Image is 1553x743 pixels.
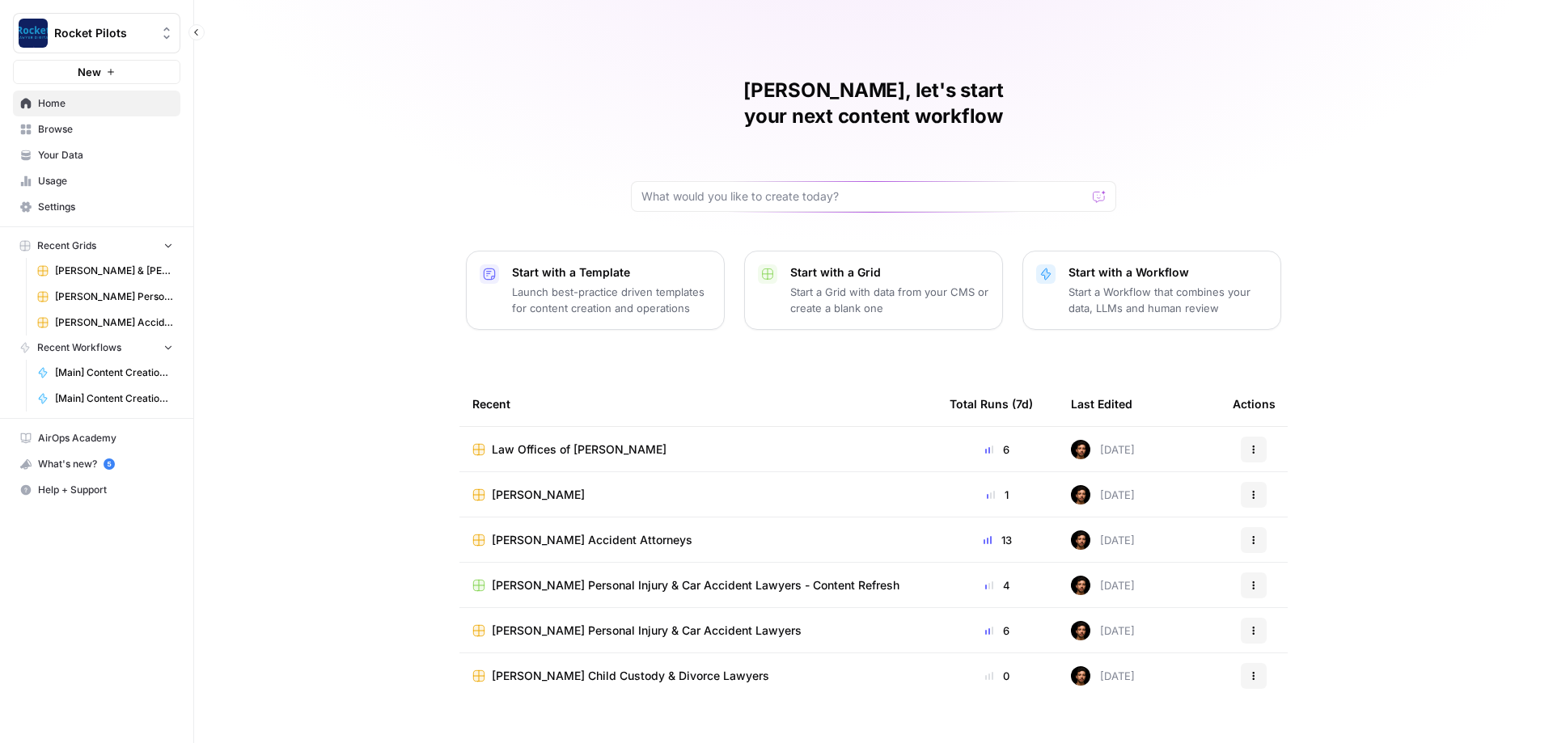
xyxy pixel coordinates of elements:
img: wt756mygx0n7rybn42vblmh42phm [1071,485,1090,504]
div: What's new? [14,452,180,476]
span: Home [38,96,173,111]
span: [PERSON_NAME] Personal Injury & Car Accident Lawyers - Content Refresh [492,577,899,593]
span: [PERSON_NAME] [492,487,585,503]
img: wt756mygx0n7rybn42vblmh42phm [1071,666,1090,686]
span: Help + Support [38,483,173,497]
span: Browse [38,122,173,137]
span: New [78,64,101,80]
img: Rocket Pilots Logo [19,19,48,48]
img: wt756mygx0n7rybn42vblmh42phm [1071,576,1090,595]
a: [PERSON_NAME] & [PERSON_NAME] [US_STATE] Car Accident Lawyers [30,258,180,284]
p: Start a Grid with data from your CMS or create a blank one [790,284,989,316]
a: [PERSON_NAME] [472,487,924,503]
span: [Main] Content Creation Brief [55,365,173,380]
div: [DATE] [1071,666,1135,686]
span: Recent Workflows [37,340,121,355]
a: [PERSON_NAME] Personal Injury & Car Accident Lawyers [472,623,924,639]
span: Recent Grids [37,239,96,253]
p: Start with a Workflow [1068,264,1267,281]
h1: [PERSON_NAME], let's start your next content workflow [631,78,1116,129]
span: Settings [38,200,173,214]
img: wt756mygx0n7rybn42vblmh42phm [1071,440,1090,459]
button: Start with a WorkflowStart a Workflow that combines your data, LLMs and human review [1022,251,1281,330]
span: AirOps Academy [38,431,173,445]
a: [PERSON_NAME] Child Custody & Divorce Lawyers [472,668,924,684]
button: What's new? 5 [13,451,180,477]
a: AirOps Academy [13,425,180,451]
a: Settings [13,194,180,220]
span: Your Data [38,148,173,163]
div: 4 [950,577,1045,593]
span: [PERSON_NAME] Accident Attorneys [55,315,173,330]
div: 6 [950,623,1045,639]
div: 6 [950,441,1045,458]
text: 5 [107,460,111,468]
span: Law Offices of [PERSON_NAME] [492,441,666,458]
span: [PERSON_NAME] Personal Injury & Car Accident Lawyers [55,289,173,304]
a: [Main] Content Creation Article [30,386,180,412]
div: [DATE] [1071,530,1135,550]
a: [PERSON_NAME] Personal Injury & Car Accident Lawyers - Content Refresh [472,577,924,593]
p: Start a Workflow that combines your data, LLMs and human review [1068,284,1267,316]
div: [DATE] [1071,621,1135,640]
a: [PERSON_NAME] Accident Attorneys [30,310,180,336]
button: Start with a GridStart a Grid with data from your CMS or create a blank one [744,251,1003,330]
div: Actions [1233,382,1276,426]
span: [PERSON_NAME] Personal Injury & Car Accident Lawyers [492,623,802,639]
span: Usage [38,174,173,188]
img: wt756mygx0n7rybn42vblmh42phm [1071,530,1090,550]
button: Workspace: Rocket Pilots [13,13,180,53]
button: Help + Support [13,477,180,503]
a: Your Data [13,142,180,168]
p: Launch best-practice driven templates for content creation and operations [512,284,711,316]
a: [PERSON_NAME] Personal Injury & Car Accident Lawyers [30,284,180,310]
div: 13 [950,532,1045,548]
div: [DATE] [1071,440,1135,459]
span: [PERSON_NAME] Accident Attorneys [492,532,692,548]
button: Recent Workflows [13,336,180,360]
button: New [13,60,180,84]
img: wt756mygx0n7rybn42vblmh42phm [1071,621,1090,640]
div: 1 [950,487,1045,503]
a: Usage [13,168,180,194]
a: Browse [13,116,180,142]
a: 5 [104,458,115,470]
a: Law Offices of [PERSON_NAME] [472,441,924,458]
div: Total Runs (7d) [950,382,1033,426]
span: Rocket Pilots [54,25,152,41]
span: [PERSON_NAME] & [PERSON_NAME] [US_STATE] Car Accident Lawyers [55,264,173,278]
span: [PERSON_NAME] Child Custody & Divorce Lawyers [492,668,769,684]
a: [PERSON_NAME] Accident Attorneys [472,532,924,548]
button: Start with a TemplateLaunch best-practice driven templates for content creation and operations [466,251,725,330]
div: Last Edited [1071,382,1132,426]
button: Recent Grids [13,234,180,258]
p: Start with a Template [512,264,711,281]
input: What would you like to create today? [641,188,1086,205]
p: Start with a Grid [790,264,989,281]
div: Recent [472,382,924,426]
div: 0 [950,668,1045,684]
div: [DATE] [1071,576,1135,595]
a: Home [13,91,180,116]
div: [DATE] [1071,485,1135,504]
span: [Main] Content Creation Article [55,391,173,406]
a: [Main] Content Creation Brief [30,360,180,386]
